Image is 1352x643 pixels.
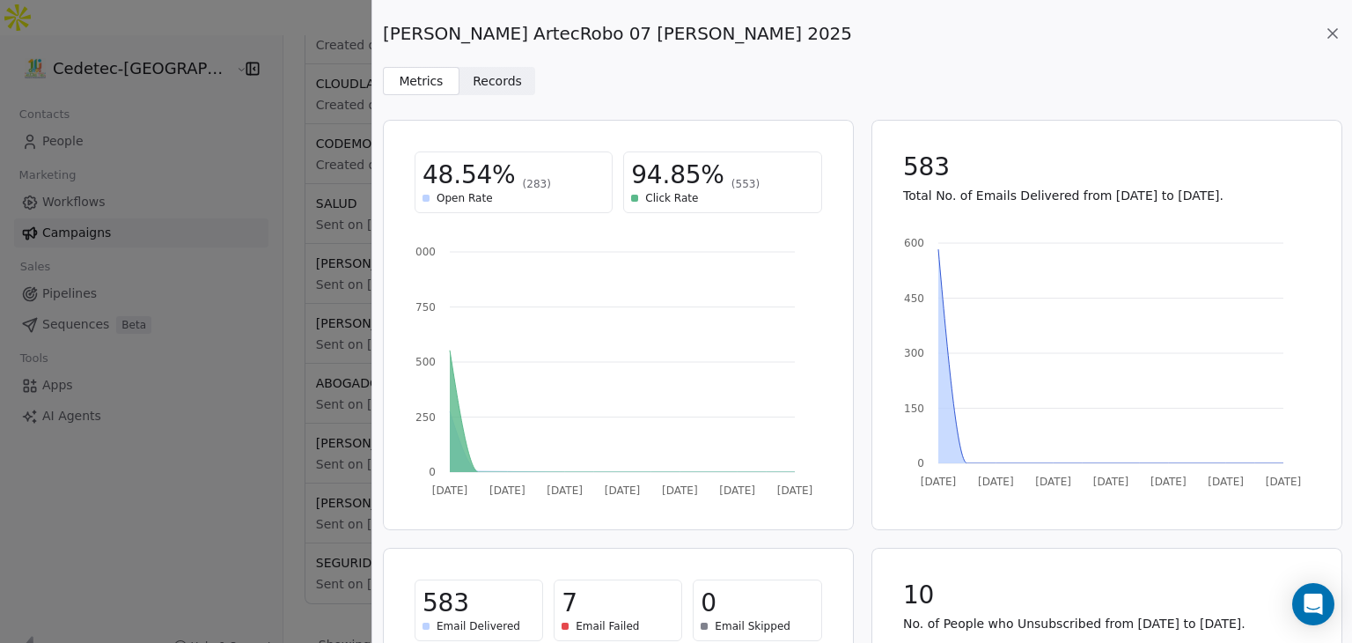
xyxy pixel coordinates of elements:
tspan: [DATE] [1150,476,1187,488]
tspan: [DATE] [978,476,1014,488]
span: 583 [422,588,469,619]
tspan: [DATE] [547,484,583,497]
tspan: [DATE] [432,484,468,497]
span: 0 [701,588,716,619]
tspan: [DATE] [605,484,641,497]
span: Email Skipped [715,619,790,633]
tspan: 150 [904,403,924,415]
tspan: 600 [904,237,924,249]
tspan: 500 [415,356,436,368]
span: (553) [731,177,760,191]
tspan: [DATE] [662,484,698,497]
p: Total No. of Emails Delivered from [DATE] to [DATE]. [903,187,1311,204]
tspan: [DATE] [719,484,755,497]
span: 583 [903,152,950,183]
span: Records [473,72,522,91]
div: Open Intercom Messenger [1292,583,1334,625]
tspan: [DATE] [920,476,956,488]
tspan: [DATE] [489,484,525,497]
tspan: [DATE] [1265,476,1301,488]
span: Click Rate [645,191,698,205]
tspan: 0 [917,457,924,469]
tspan: 0 [429,466,436,478]
span: Open Rate [437,191,493,205]
tspan: 300 [904,347,924,359]
span: Email Delivered [437,619,520,633]
tspan: 250 [415,411,436,424]
span: 48.54% [422,159,516,191]
tspan: [DATE] [1035,476,1071,488]
tspan: [DATE] [1092,476,1128,488]
tspan: [DATE] [1208,476,1244,488]
p: No. of People who Unsubscribed from [DATE] to [DATE]. [903,615,1311,632]
tspan: 1000 [408,246,436,258]
tspan: 750 [415,301,436,314]
span: [PERSON_NAME] ArtecRobo 07 [PERSON_NAME] 2025 [383,21,852,46]
span: 94.85% [631,159,724,191]
span: (283) [523,177,551,191]
span: 7 [562,588,577,619]
tspan: 450 [904,292,924,305]
span: 10 [903,580,934,611]
span: Email Failed [576,619,639,633]
tspan: [DATE] [777,484,813,497]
